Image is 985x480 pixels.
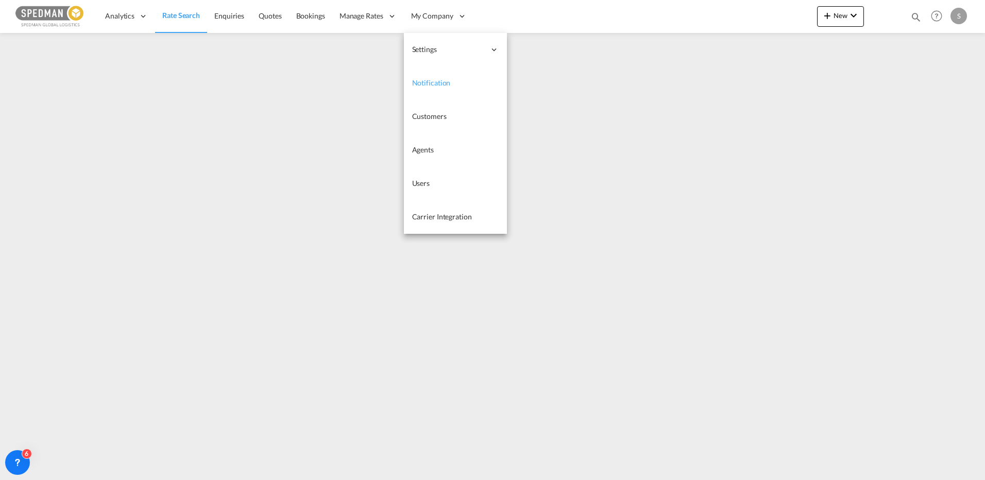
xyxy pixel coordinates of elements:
span: Users [412,179,430,187]
span: Agents [412,145,434,154]
span: Customers [412,112,447,121]
span: My Company [411,11,453,21]
div: Settings [404,33,507,66]
div: S [950,8,967,24]
a: Carrier Integration [404,200,507,234]
span: Analytics [105,11,134,21]
span: New [821,11,860,20]
a: Notification [404,66,507,100]
span: Notification [412,78,451,87]
a: Users [404,167,507,200]
span: Rate Search [162,11,200,20]
md-icon: icon-magnify [910,11,922,23]
span: Bookings [296,11,325,20]
span: Quotes [259,11,281,20]
span: Manage Rates [339,11,383,21]
div: Help [928,7,950,26]
a: Customers [404,100,507,133]
button: icon-plus 400-fgNewicon-chevron-down [817,6,864,27]
span: Carrier Integration [412,212,472,221]
md-icon: icon-chevron-down [847,9,860,22]
img: c12ca350ff1b11efb6b291369744d907.png [15,5,85,28]
span: Enquiries [214,11,244,20]
span: Settings [412,44,485,55]
div: icon-magnify [910,11,922,27]
md-icon: icon-plus 400-fg [821,9,834,22]
span: Help [928,7,945,25]
a: Agents [404,133,507,167]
